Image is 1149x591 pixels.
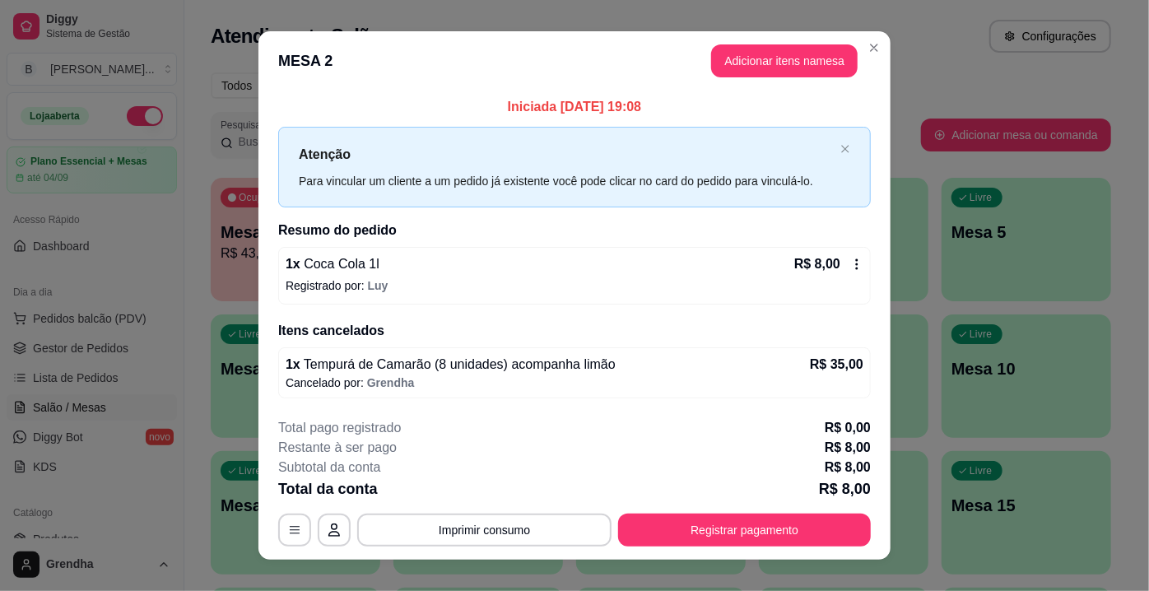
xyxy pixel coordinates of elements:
[368,279,388,292] span: Luy
[794,254,840,274] p: R$ 8,00
[825,438,871,458] p: R$ 8,00
[278,321,871,341] h2: Itens cancelados
[819,477,871,500] p: R$ 8,00
[825,458,871,477] p: R$ 8,00
[286,375,863,391] p: Cancelado por:
[278,418,401,438] p: Total pago registrado
[278,97,871,117] p: Iniciada [DATE] 19:08
[278,477,378,500] p: Total da conta
[299,144,834,165] p: Atenção
[840,144,850,154] span: close
[278,438,397,458] p: Restante à ser pago
[861,35,887,61] button: Close
[258,31,891,91] header: MESA 2
[825,418,871,438] p: R$ 0,00
[286,355,616,375] p: 1 x
[278,458,381,477] p: Subtotal da conta
[286,277,863,294] p: Registrado por:
[367,376,415,389] span: Grendha
[286,254,379,274] p: 1 x
[810,355,863,375] p: R$ 35,00
[357,514,612,547] button: Imprimir consumo
[711,44,858,77] button: Adicionar itens namesa
[300,357,616,371] span: Tempurá de Camarão (8 unidades) acompanha limão
[840,144,850,155] button: close
[278,221,871,240] h2: Resumo do pedido
[618,514,871,547] button: Registrar pagamento
[300,257,379,271] span: Coca Cola 1l
[299,172,834,190] div: Para vincular um cliente a um pedido já existente você pode clicar no card do pedido para vinculá...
